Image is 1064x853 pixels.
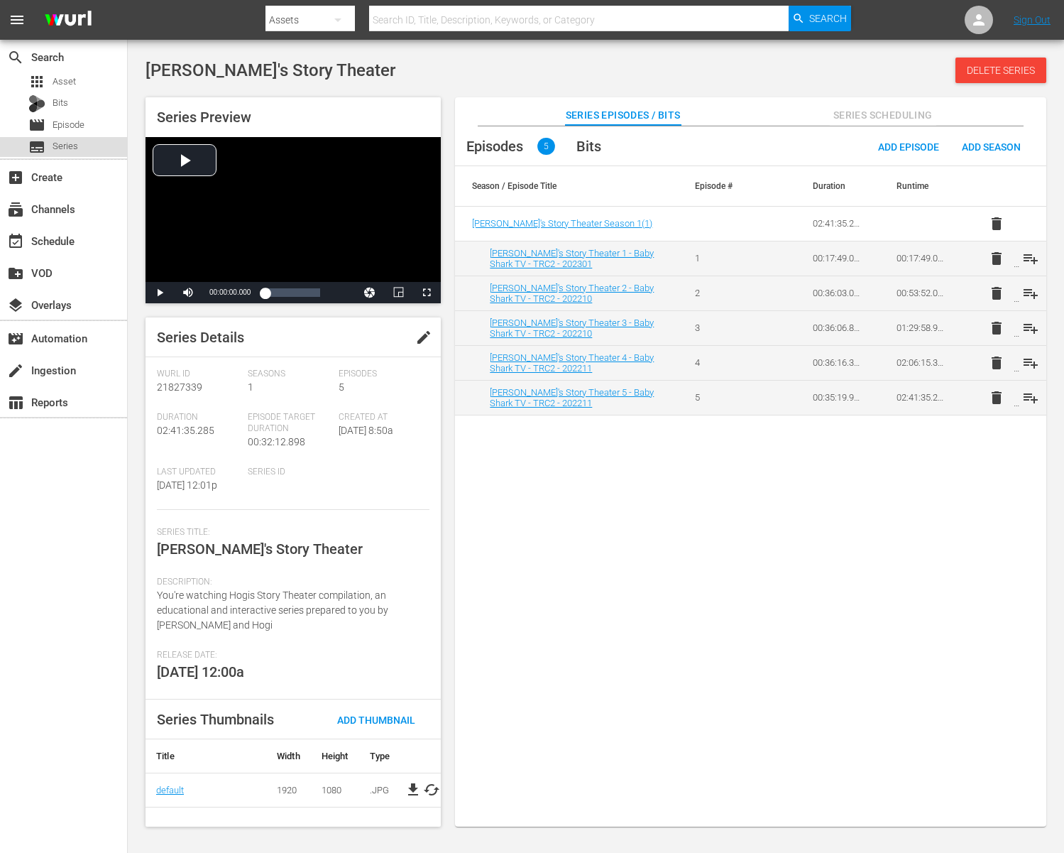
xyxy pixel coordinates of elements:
span: playlist_add [1022,285,1039,302]
span: Add Episode [867,141,950,153]
span: Automation [7,330,24,347]
span: Series [53,139,78,153]
a: default [156,785,184,795]
button: delete [980,311,1014,345]
td: 00:53:52.094 [879,276,963,310]
span: Episode [53,118,84,132]
a: [PERSON_NAME]'s Story Theater 1 - Baby Shark TV - TRC2 - 202301 [490,248,654,269]
span: Created At [339,412,422,423]
button: delete [980,241,1014,276]
th: Season / Episode Title [455,166,678,206]
span: Series Preview [157,109,251,126]
button: delete [980,346,1014,380]
div: Video Player [146,137,441,303]
img: ans4CAIJ8jUAAAAAAAAAAAAAAAAAAAAAAAAgQb4GAAAAAAAAAAAAAAAAAAAAAAAAJMjXAAAAAAAAAAAAAAAAAAAAAAAAgAT5G... [34,4,102,37]
button: Add Thumbnail [326,707,427,732]
th: Runtime [879,166,963,206]
span: delete [988,320,1005,337]
button: delete [980,207,1014,241]
span: 21827339 [157,381,202,393]
td: 02:41:35.285 [796,207,879,241]
span: Add Season [950,141,1032,153]
span: Channels [7,201,24,218]
a: [PERSON_NAME]'s Story Theater Season 1(1) [472,218,652,229]
span: Add Thumbnail [326,715,427,726]
a: [PERSON_NAME]'s Story Theater 5 - Baby Shark TV - TRC2 - 202211 [490,387,654,408]
div: Progress Bar [265,288,320,297]
span: search [7,49,24,66]
td: .JPG [359,773,403,807]
td: 00:36:03.060 [796,276,879,310]
span: Schedule [7,233,24,250]
span: 5 [339,381,344,393]
th: Width [266,739,311,773]
td: 00:35:19.983 [796,380,879,415]
span: Asset [53,75,76,89]
span: Episodes [466,138,523,155]
span: 02:41:35.285 [157,425,214,436]
a: [PERSON_NAME]'s Story Theater 2 - Baby Shark TV - TRC2 - 202210 [490,283,654,304]
span: Last Updated [157,467,241,478]
span: delete [988,389,1005,406]
span: delete [988,215,1005,232]
span: 00:00:00.000 [209,288,251,296]
span: [DATE] 8:50a [339,425,393,436]
a: file_download [405,781,422,798]
span: [PERSON_NAME]'s Story Theater [146,60,395,80]
a: [PERSON_NAME]'s Story Theater 4 - Baby Shark TV - TRC2 - 202211 [490,352,654,374]
button: playlist_add [1014,311,1048,345]
td: 00:36:16.373 [796,345,879,380]
span: playlist_add [1022,320,1039,337]
a: Sign Out [1014,14,1051,26]
span: Delete Series [955,65,1046,76]
button: playlist_add [1014,241,1048,276]
span: [PERSON_NAME]'s Story Theater [157,540,363,558]
button: Picture-in-Picture [384,282,412,303]
span: menu [9,11,26,28]
button: playlist_add [1014,276,1048,310]
button: delete [980,276,1014,310]
button: Add Season [950,134,1032,159]
button: Fullscreen [412,282,441,303]
span: Episodes [339,369,422,380]
td: 01:29:58.929 [879,310,963,345]
button: cached [423,781,440,798]
td: 1920 [266,773,311,807]
th: Height [311,739,359,773]
span: Release Date: [157,650,422,661]
td: 02:06:15.302 [879,345,963,380]
span: Reports [7,394,24,411]
td: 1 [678,241,762,276]
button: Mute [174,282,202,303]
td: 00:17:49.034 [879,241,963,276]
span: [DATE] 12:01p [157,479,217,491]
th: Type [359,739,403,773]
span: edit [415,329,432,346]
span: Series Title: [157,527,422,538]
span: 1 [248,381,253,393]
span: [DATE] 12:00a [157,663,244,680]
span: playlist_add [1022,354,1039,371]
button: Jump To Time [356,282,384,303]
td: 4 [678,345,762,380]
button: edit [407,320,441,354]
span: Overlays [7,297,24,314]
td: 2 [678,276,762,310]
th: Episode # [678,166,762,206]
span: Create [7,169,24,186]
span: delete [988,354,1005,371]
span: Bits [576,138,601,155]
span: 5 [537,138,555,155]
td: 00:17:49.034 [796,241,879,276]
td: 1080 [311,773,359,807]
td: 02:41:35.285 [879,380,963,415]
span: Series [28,138,45,156]
td: 00:36:06.835 [796,310,879,345]
span: [PERSON_NAME]'s Story Theater Season 1 ( 1 ) [472,218,652,229]
span: Episode [28,116,45,134]
span: Description: [157,577,422,588]
span: 00:32:12.898 [248,436,305,447]
span: Asset [28,73,45,90]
